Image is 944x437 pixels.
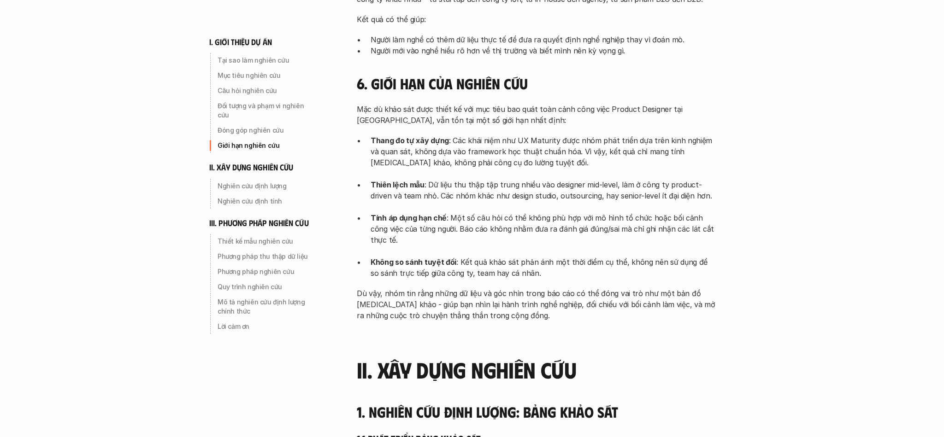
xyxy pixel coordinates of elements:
[371,212,716,256] p: : Một số câu hỏi có thể không phù hợp với mô hình tổ chức hoặc bối cảnh công việc của từng người....
[371,213,447,222] strong: Tính áp dụng hạn chế
[357,403,716,420] h4: 1. Nghiên cứu định lượng: Bảng khảo sát
[218,197,316,206] p: Nghiên cứu định tính
[218,252,316,261] p: Phương pháp thu thập dữ liệu
[357,104,716,126] p: Mặc dù khảo sát được thiết kế với mục tiêu bao quát toàn cảnh công việc Product Designer tại [GEO...
[218,101,316,120] p: Đối tượng và phạm vi nghiên cứu
[218,282,316,291] p: Quy trình nghiên cứu
[371,34,716,45] p: Người làm nghề có thêm dữ liệu thực tế để đưa ra quyết định nghề nghiệp thay vì đoán mò.
[218,71,316,80] p: Mục tiêu nghiên cứu
[209,68,320,83] a: Mục tiêu nghiên cứu
[371,179,716,212] p: : Dữ liệu thu thập tập trung nhiều vào designer mid-level, làm ở công ty product-driven và team n...
[218,297,316,316] p: Mô tả nghiên cứu định lượng chính thức
[218,181,316,191] p: Nghiên cứu định lượng
[357,358,716,382] h3: II. Xây dựng nghiên cứu
[209,264,320,279] a: Phương pháp nghiên cứu
[209,83,320,98] a: Câu hỏi nghiên cứu
[218,237,316,246] p: Thiết kế mẫu nghiên cứu
[371,136,449,145] strong: Thang đo tự xây dựng
[209,234,320,249] a: Thiết kế mẫu nghiên cứu
[209,179,320,193] a: Nghiên cứu định lượng
[209,194,320,209] a: Nghiên cứu định tính
[209,99,320,122] a: Đối tượng và phạm vi nghiên cứu
[209,162,293,173] h6: ii. xây dựng nghiên cứu
[218,322,316,331] p: Lời cảm ơn
[357,75,716,92] h4: 6. Giới hạn của nghiên cứu
[218,267,316,276] p: Phương pháp nghiên cứu
[371,135,716,179] p: : Các khái niệm như UX Maturity được nhóm phát triển dựa trên kinh nghiệm và quan sát, không dựa ...
[209,123,320,138] a: Đóng góp nghiên cứu
[209,37,272,47] h6: i. giới thiệu dự án
[371,257,456,267] strong: Không so sánh tuyệt đối
[371,45,716,56] p: Người mới vào nghề hiểu rõ hơn về thị trường và biết mình nên kỳ vọng gì.
[209,319,320,334] a: Lời cảm ơn
[371,180,425,189] strong: Thiên lệch mẫu
[209,53,320,68] a: Tại sao làm nghiên cứu
[209,295,320,319] a: Mô tả nghiên cứu định lượng chính thức
[218,141,316,150] p: Giới hạn nghiên cứu
[218,56,316,65] p: Tại sao làm nghiên cứu
[209,280,320,294] a: Quy trình nghiên cứu
[357,14,716,25] p: Kết quả có thể giúp:
[218,126,316,135] p: Đóng góp nghiên cứu
[218,86,316,95] p: Câu hỏi nghiên cứu
[357,288,716,321] p: Dù vậy, nhóm tin rằng những dữ liệu và góc nhìn trong báo cáo có thể đóng vai trò như một bản đồ ...
[209,138,320,153] a: Giới hạn nghiên cứu
[209,218,309,228] h6: iii. phương pháp nghiên cứu
[371,256,716,279] p: : Kết quả khảo sát phản ánh một thời điểm cụ thể, không nên sử dụng để so sánh trực tiếp giữa côn...
[209,249,320,264] a: Phương pháp thu thập dữ liệu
